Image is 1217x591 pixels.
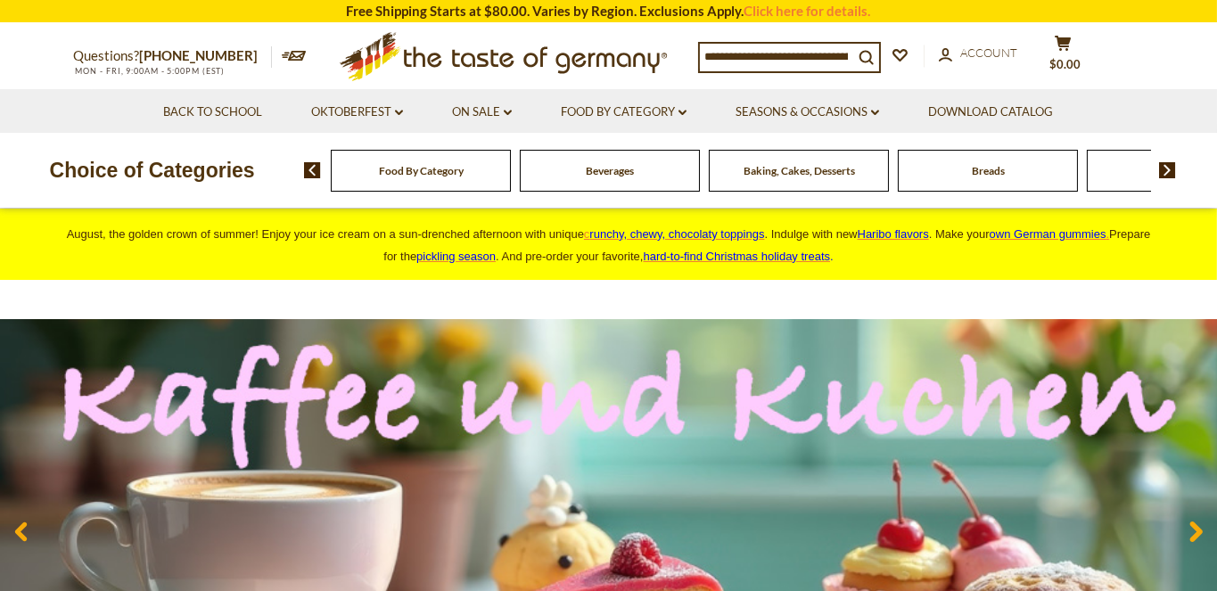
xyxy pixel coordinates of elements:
a: pickling season [416,250,496,263]
a: Baking, Cakes, Desserts [744,164,855,177]
a: Click here for details. [744,3,871,19]
span: Account [961,45,1018,60]
span: $0.00 [1049,57,1081,71]
a: Breads [972,164,1005,177]
a: own German gummies. [990,227,1109,241]
a: [PHONE_NUMBER] [140,47,259,63]
img: previous arrow [304,162,321,178]
img: next arrow [1159,162,1176,178]
a: Download Catalog [928,103,1053,122]
a: Food By Category [379,164,464,177]
a: Back to School [163,103,262,122]
a: On Sale [452,103,512,122]
a: crunchy, chewy, chocolaty toppings [584,227,765,241]
a: Oktoberfest [311,103,403,122]
a: Haribo flavors [858,227,929,241]
a: Account [939,44,1018,63]
a: Beverages [586,164,634,177]
a: hard-to-find Christmas holiday treats [644,250,831,263]
span: runchy, chewy, chocolaty toppings [589,227,764,241]
span: MON - FRI, 9:00AM - 5:00PM (EST) [74,66,226,76]
p: Questions? [74,45,272,68]
button: $0.00 [1037,35,1090,79]
a: Seasons & Occasions [736,103,879,122]
span: own German gummies [990,227,1106,241]
span: . [644,250,834,263]
a: Food By Category [561,103,687,122]
span: August, the golden crown of summer! Enjoy your ice cream on a sun-drenched afternoon with unique ... [67,227,1151,263]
